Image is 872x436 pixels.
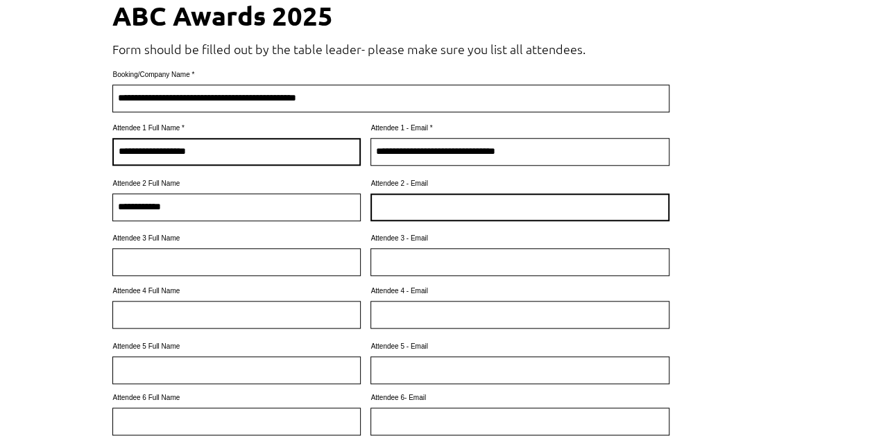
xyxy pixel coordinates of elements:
label: Attendee 2 Full Name [112,180,361,187]
label: Attendee 4 Full Name [112,288,361,295]
span: Form should be filled out by the table leader- please make sure you list all attendees. [112,41,585,57]
label: Attendee 1 - Email [370,125,669,132]
label: Booking/Company Name [112,71,669,78]
label: Attendee 5 - Email [370,343,669,350]
label: Attendee 1 Full Name [112,125,361,132]
label: Attendee 3 Full Name [112,235,361,242]
label: Attendee 3 - Email [370,235,669,242]
label: Attendee 4 - Email [370,288,669,295]
label: Attendee 6 Full Name [112,394,361,401]
label: Attendee 6- Email [370,394,669,401]
label: Attendee 5 Full Name [112,343,361,350]
label: Attendee 2 - Email [370,180,669,187]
